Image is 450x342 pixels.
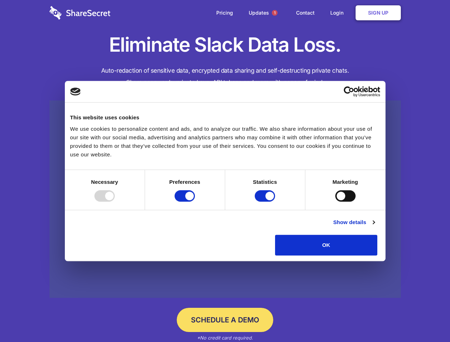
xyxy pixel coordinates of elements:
a: Sign Up [356,5,401,20]
a: Login [323,2,354,24]
a: Wistia video thumbnail [50,100,401,298]
strong: Marketing [332,179,358,185]
a: Pricing [209,2,240,24]
div: This website uses cookies [70,113,380,122]
img: logo [70,88,81,95]
a: Schedule a Demo [177,308,273,332]
strong: Preferences [169,179,200,185]
div: We use cookies to personalize content and ads, and to analyze our traffic. We also share informat... [70,125,380,159]
strong: Necessary [91,179,118,185]
a: Show details [333,218,374,227]
a: Contact [289,2,322,24]
a: Usercentrics Cookiebot - opens in a new window [318,86,380,97]
em: *No credit card required. [197,335,253,341]
img: logo-wordmark-white-trans-d4663122ce5f474addd5e946df7df03e33cb6a1c49d2221995e7729f52c070b2.svg [50,6,110,20]
h4: Auto-redaction of sensitive data, encrypted data sharing and self-destructing private chats. Shar... [50,65,401,88]
button: OK [275,235,377,255]
h1: Eliminate Slack Data Loss. [50,32,401,58]
span: 1 [272,10,278,16]
strong: Statistics [253,179,277,185]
